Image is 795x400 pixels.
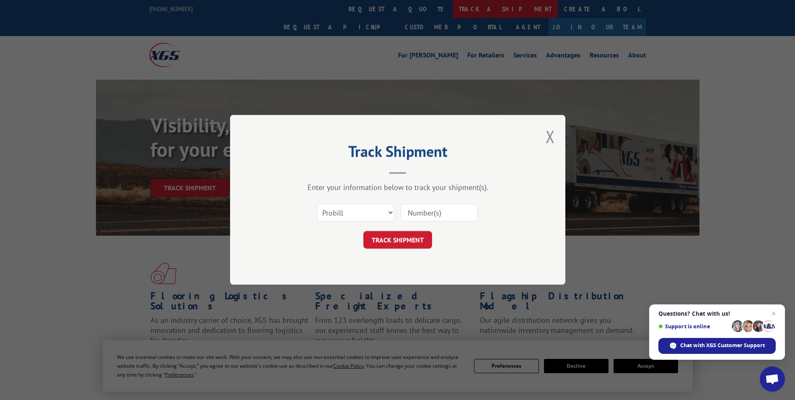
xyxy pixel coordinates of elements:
[658,323,729,330] span: Support is online
[680,342,765,349] span: Chat with XGS Customer Support
[760,366,785,392] div: Open chat
[658,310,776,317] span: Questions? Chat with us!
[363,231,432,249] button: TRACK SHIPMENT
[272,145,523,161] h2: Track Shipment
[546,125,555,148] button: Close modal
[272,183,523,192] div: Enter your information below to track your shipment(s).
[769,309,779,319] span: Close chat
[658,338,776,354] div: Chat with XGS Customer Support
[401,204,478,222] input: Number(s)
